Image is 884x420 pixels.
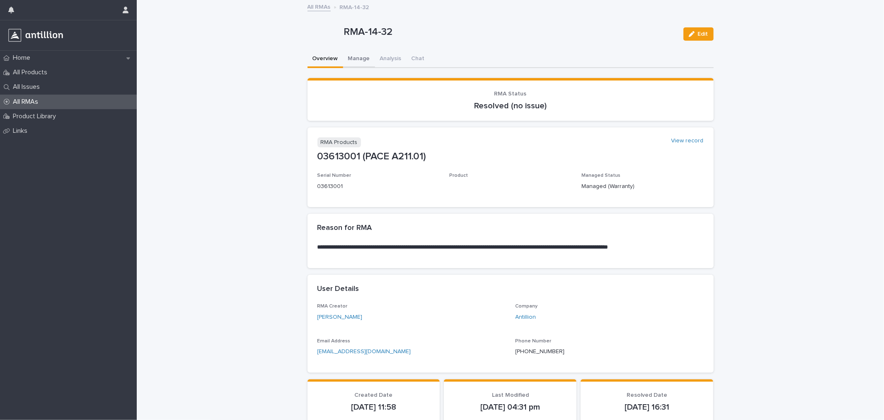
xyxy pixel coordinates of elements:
button: Edit [683,27,714,41]
p: RMA Products [317,137,361,148]
span: Product [449,173,468,178]
a: Antillion [516,313,536,322]
span: Created Date [354,392,392,398]
span: RMA Status [494,91,527,97]
span: Last Modified [492,392,529,398]
p: RMA-14-32 [344,26,677,38]
a: All RMAs [308,2,331,11]
button: Manage [343,51,375,68]
p: 03613001 [317,182,440,191]
span: Edit [698,31,708,37]
span: Company [516,304,538,309]
a: [PERSON_NAME] [317,313,363,322]
a: View record [671,137,704,144]
span: Phone Number [516,339,552,344]
p: All Products [10,68,54,76]
span: Email Address [317,339,351,344]
button: Overview [308,51,343,68]
p: [DATE] 04:31 pm [454,402,567,412]
p: All RMAs [10,98,45,106]
p: Home [10,54,37,62]
p: All Issues [10,83,46,91]
p: Resolved (no issue) [317,101,704,111]
p: Managed (Warranty) [581,182,704,191]
p: Links [10,127,34,135]
p: [DATE] 16:31 [591,402,703,412]
img: r3a3Z93SSpeN6cOOTyqw [7,27,65,44]
p: 03613001 (PACE A211.01) [317,151,704,163]
p: Product Library [10,112,63,120]
button: Analysis [375,51,407,68]
a: [EMAIL_ADDRESS][DOMAIN_NAME] [317,349,411,354]
span: Managed Status [581,173,620,178]
p: RMA-14-32 [340,2,369,11]
span: Serial Number [317,173,351,178]
p: [DATE] 11:58 [317,402,430,412]
span: RMA Creator [317,304,348,309]
p: [PHONE_NUMBER] [516,347,704,356]
span: Resolved Date [627,392,667,398]
h2: Reason for RMA [317,224,372,233]
button: Chat [407,51,430,68]
h2: User Details [317,285,359,294]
